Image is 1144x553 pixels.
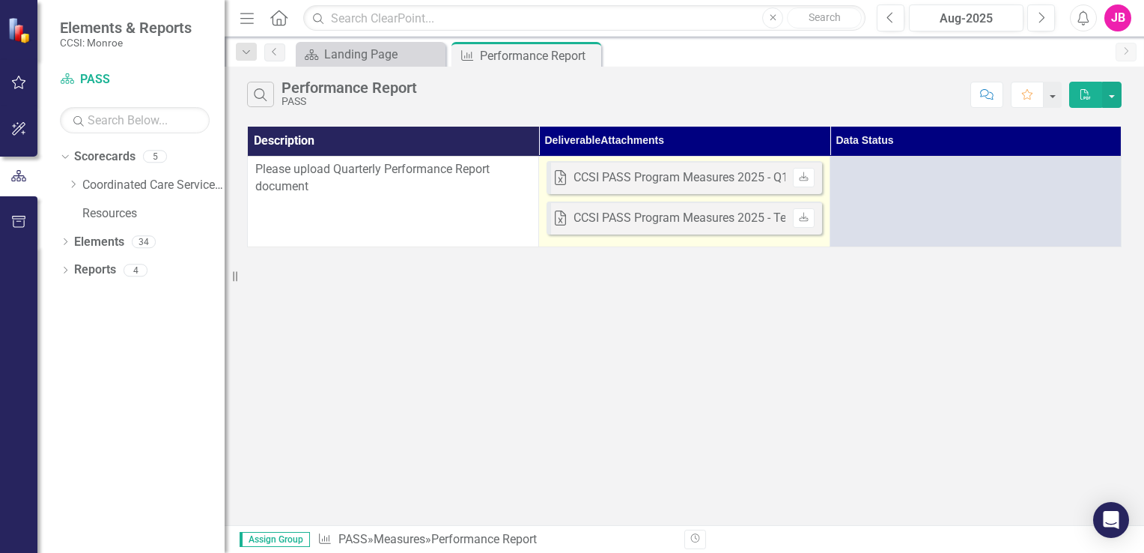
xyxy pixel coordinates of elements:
[299,45,442,64] a: Landing Page
[317,531,673,549] div: » »
[282,96,417,107] div: PASS
[809,11,841,23] span: Search
[7,16,34,43] img: ClearPoint Strategy
[60,19,192,37] span: Elements & Reports
[82,177,225,194] a: Coordinated Care Services Inc.
[338,532,368,546] a: PASS
[303,5,865,31] input: Search ClearPoint...
[74,262,116,279] a: Reports
[143,151,167,163] div: 5
[124,264,147,276] div: 4
[480,46,597,65] div: Performance Report
[282,79,417,96] div: Performance Report
[74,148,136,166] a: Scorecards
[240,532,310,547] span: Assign Group
[573,210,847,227] div: CCSI PASS Program Measures 2025 - Template.xlsx
[82,205,225,223] a: Resources
[573,169,812,187] div: CCSI PASS Program Measures 2025 - Q1.xlsx
[914,10,1018,28] div: Aug-2025
[1104,4,1131,31] button: JB
[132,235,156,248] div: 34
[60,107,210,133] input: Search Below...
[255,162,490,193] span: Please upload Quarterly Performance Report document
[787,7,862,28] button: Search
[539,156,830,247] td: Double-Click to Edit
[830,156,1122,247] td: Double-Click to Edit
[374,532,425,546] a: Measures
[431,532,537,546] div: Performance Report
[60,71,210,88] a: PASS
[909,4,1023,31] button: Aug-2025
[74,234,124,251] a: Elements
[324,45,442,64] div: Landing Page
[60,37,192,49] small: CCSI: Monroe
[1093,502,1129,538] div: Open Intercom Messenger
